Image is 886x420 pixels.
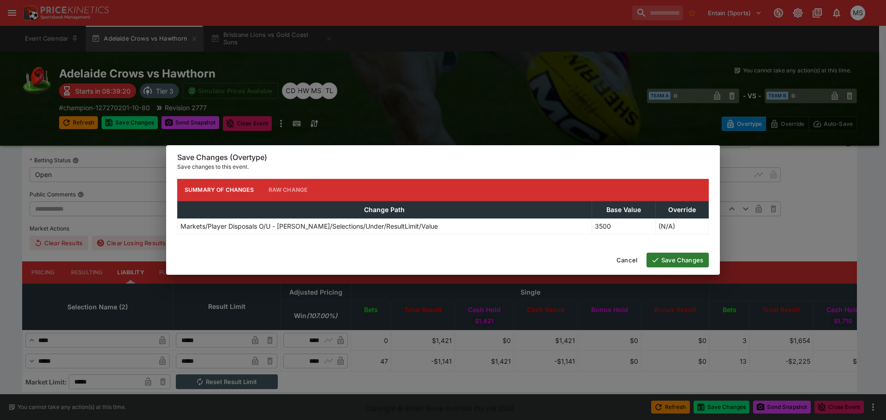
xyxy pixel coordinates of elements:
th: Base Value [592,201,655,218]
h6: Save Changes (Overtype) [177,153,709,162]
td: 3500 [592,218,655,234]
td: (N/A) [656,218,709,234]
button: Raw Change [261,179,315,201]
th: Override [656,201,709,218]
p: Markets/Player Disposals O/U - [PERSON_NAME]/Selections/Under/ResultLimit/Value [180,221,438,231]
p: Save changes to this event. [177,162,709,172]
button: Cancel [611,253,643,267]
button: Summary of Changes [177,179,261,201]
th: Change Path [178,201,592,218]
button: Save Changes [647,253,709,267]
